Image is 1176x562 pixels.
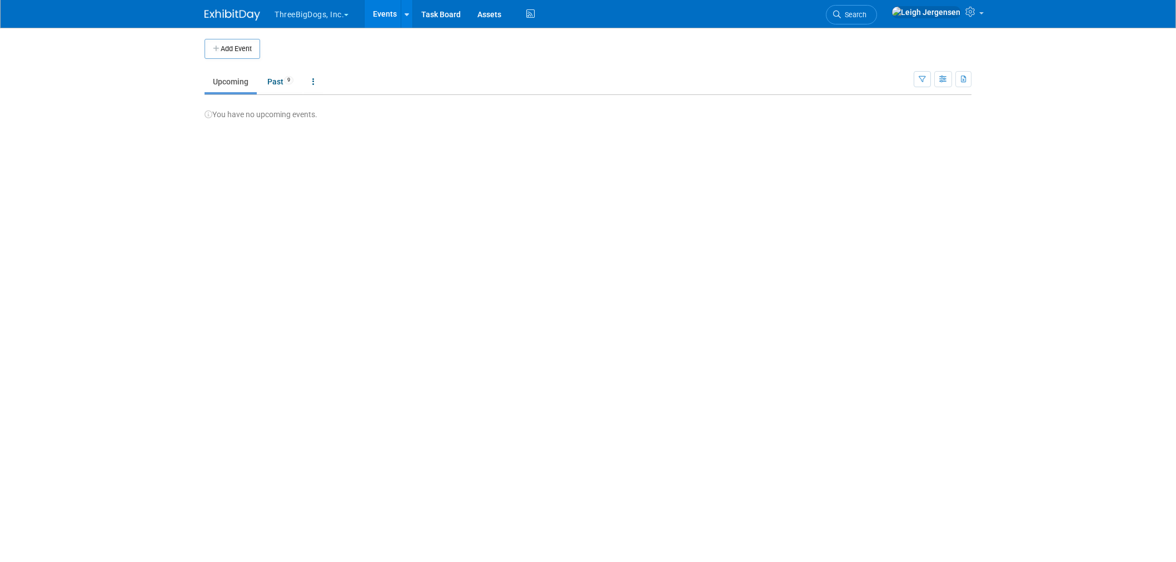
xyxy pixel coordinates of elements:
a: Past9 [259,71,302,92]
img: Leigh Jergensen [891,6,961,18]
a: Upcoming [205,71,257,92]
span: 9 [284,76,293,84]
button: Add Event [205,39,260,59]
a: Search [826,5,877,24]
img: ExhibitDay [205,9,260,21]
span: You have no upcoming events. [205,110,317,119]
span: Search [841,11,866,19]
